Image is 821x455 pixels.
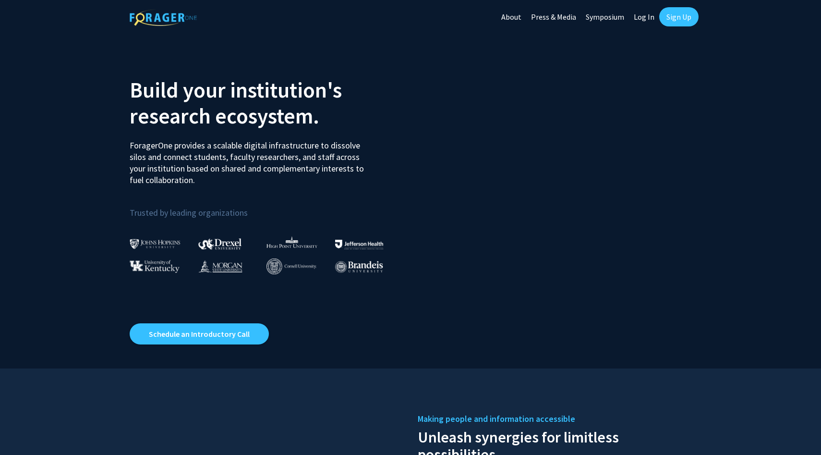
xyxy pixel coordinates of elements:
img: High Point University [266,236,317,248]
a: Opens in a new tab [130,323,269,344]
h5: Making people and information accessible [418,412,691,426]
img: Thomas Jefferson University [335,240,383,249]
img: Morgan State University [198,260,242,272]
a: Sign Up [659,7,699,26]
img: Brandeis University [335,261,383,273]
p: Trusted by leading organizations [130,194,403,220]
img: Johns Hopkins University [130,239,181,249]
img: Cornell University [266,258,316,274]
p: ForagerOne provides a scalable digital infrastructure to dissolve silos and connect students, fac... [130,133,371,186]
img: ForagerOne Logo [130,9,197,26]
img: Drexel University [198,238,241,249]
h2: Build your institution's research ecosystem. [130,77,403,129]
img: University of Kentucky [130,260,180,273]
